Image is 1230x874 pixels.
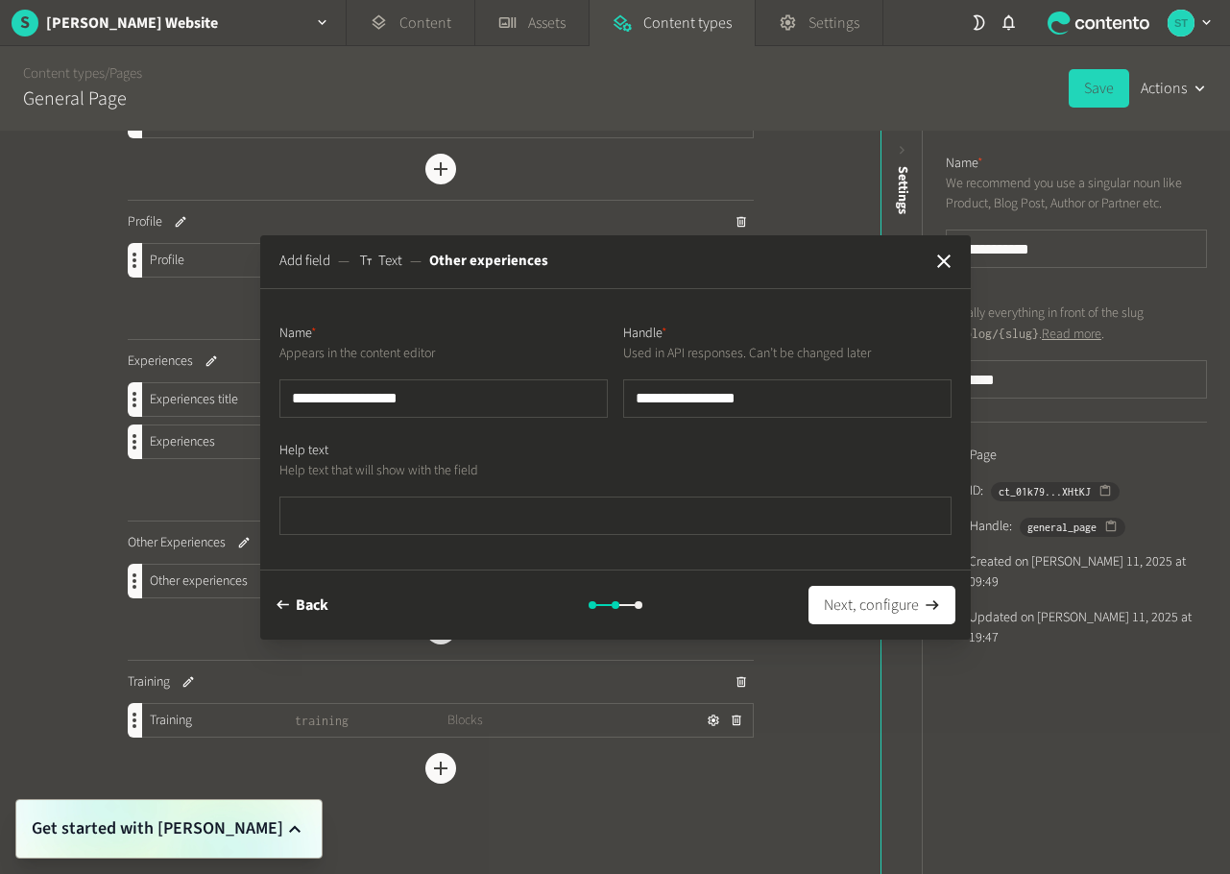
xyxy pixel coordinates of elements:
[378,251,402,273] span: Text
[623,344,952,364] p: Used in API responses. Can’t be changed later
[276,586,328,624] button: Back
[808,586,954,624] button: Next, configure
[279,251,330,273] span: Add field
[623,324,667,344] label: Handle
[279,461,952,481] p: Help text that will show with the field
[410,251,422,273] span: ―
[279,324,317,344] label: Name
[279,441,328,461] label: Help text
[429,251,548,273] span: Other experiences
[338,251,350,273] span: ―
[279,344,608,364] p: Appears in the content editor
